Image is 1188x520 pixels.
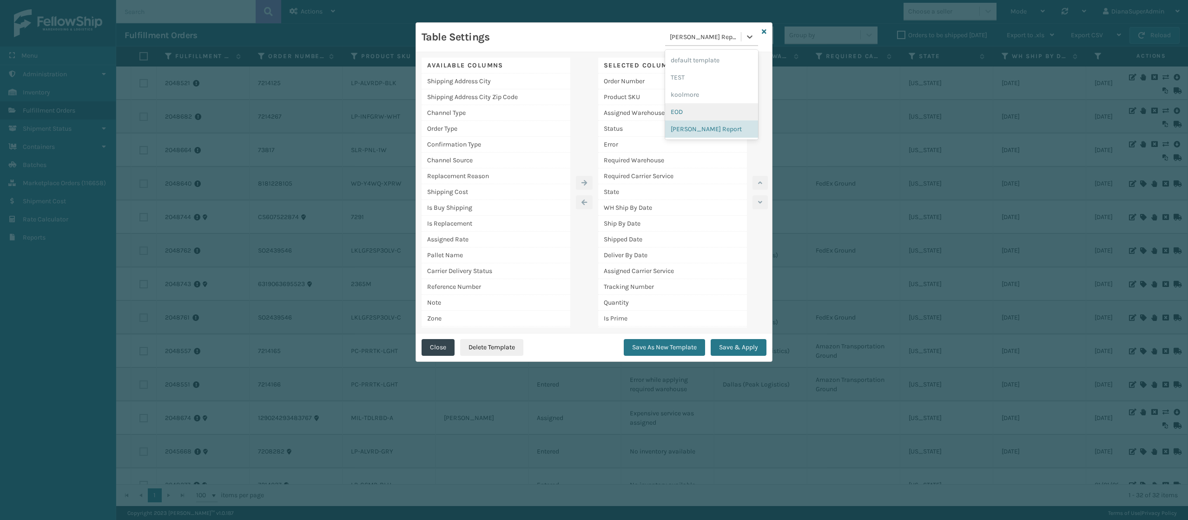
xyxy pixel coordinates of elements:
div: Tracking Number [598,279,747,295]
div: Confirmation Type [422,137,570,153]
div: Required Carrier Service [598,168,747,184]
div: Assigned Carrier Service [598,263,747,279]
div: Shipping Address City [422,73,570,89]
div: koolmore [665,86,758,103]
div: Assigned Rate [422,232,570,247]
div: Order Number [598,73,747,89]
div: Assigned Carrier [422,327,570,342]
div: Is Prime [598,311,747,327]
button: Delete Template [460,339,523,356]
h3: Table Settings [422,30,489,44]
div: Shipping Address City Zip Code [422,89,570,105]
div: Selected Columns [598,58,747,73]
div: Quantity [598,295,747,311]
div: Is Replacement [422,216,570,232]
div: Shipped Date [598,232,747,247]
div: Required Warehouse [598,153,747,168]
div: [PERSON_NAME] Report [670,32,742,42]
div: Zone [422,311,570,327]
div: Carrier Delivery Status [422,263,570,279]
div: Shipping Cost [422,184,570,200]
div: Status [598,121,747,137]
div: State [598,184,747,200]
div: Channel Type [422,105,570,121]
div: Replacement Reason [422,168,570,184]
button: Save As New Template [624,339,705,356]
div: Reference Number [422,279,570,295]
div: Assigned Warehouse [598,105,747,121]
div: Product SKU [598,89,747,105]
div: Deliver By Date [598,247,747,263]
div: Pallet Name [422,247,570,263]
div: Channel Source [422,153,570,168]
div: WH Ship By Date [598,200,747,216]
div: Order Type [422,121,570,137]
div: Available Columns [422,58,570,73]
div: TEST [665,69,758,86]
div: Is Buy Shipping [422,200,570,216]
div: default template [665,52,758,69]
div: Seller [598,327,747,342]
div: Ship By Date [598,216,747,232]
div: Note [422,295,570,311]
div: Error [598,137,747,153]
div: EOD [665,103,758,120]
button: Close [422,339,455,356]
div: [PERSON_NAME] Report [665,120,758,138]
button: Save & Apply [711,339,766,356]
